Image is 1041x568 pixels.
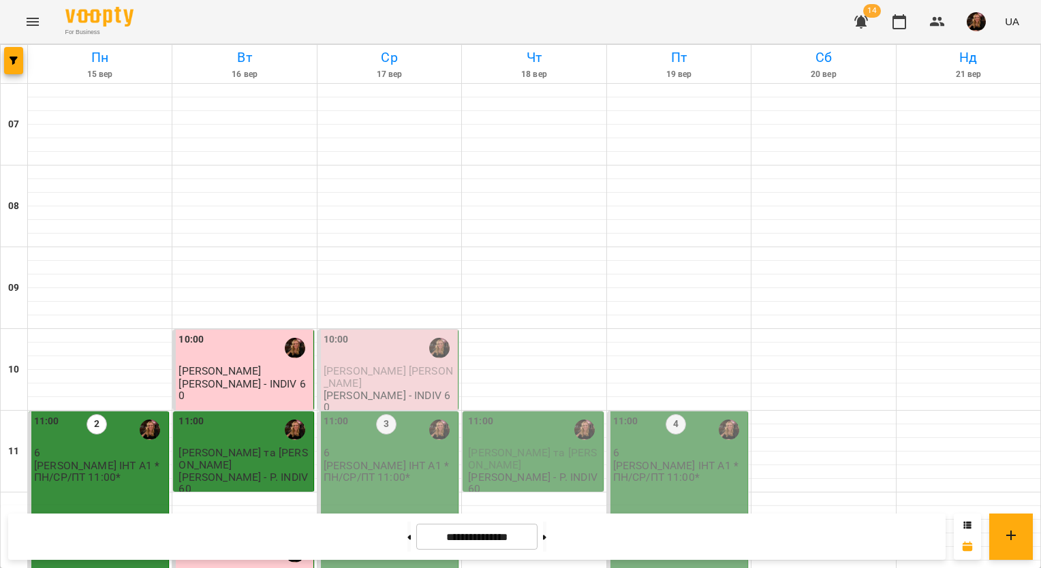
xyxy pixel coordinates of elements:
[999,9,1025,34] button: UA
[468,414,493,429] label: 11:00
[468,471,600,495] p: [PERSON_NAME] - P. INDIV 60
[174,68,314,81] h6: 16 вер
[140,420,160,440] img: Завада Аня
[16,5,49,38] button: Menu
[613,460,745,484] p: [PERSON_NAME] ІНТ А1 *ПН/СР/ПТ 11:00*
[609,68,749,81] h6: 19 вер
[468,446,597,471] span: [PERSON_NAME] та [PERSON_NAME]
[324,364,453,389] span: [PERSON_NAME] [PERSON_NAME]
[178,364,261,377] span: [PERSON_NAME]
[174,47,314,68] h6: Вт
[1005,14,1019,29] span: UA
[899,47,1038,68] h6: Нд
[613,414,638,429] label: 11:00
[429,420,450,440] img: Завада Аня
[324,332,349,347] label: 10:00
[178,414,204,429] label: 11:00
[178,471,310,495] p: [PERSON_NAME] - P. INDIV 60
[376,414,397,435] label: 3
[285,338,305,358] img: Завада Аня
[574,420,595,440] img: Завада Аня
[753,68,893,81] h6: 20 вер
[65,7,134,27] img: Voopty Logo
[8,199,19,214] h6: 08
[324,414,349,429] label: 11:00
[178,378,310,402] p: [PERSON_NAME] - INDIV 60
[464,47,604,68] h6: Чт
[899,68,1038,81] h6: 21 вер
[178,332,204,347] label: 10:00
[464,68,604,81] h6: 18 вер
[8,362,19,377] h6: 10
[8,281,19,296] h6: 09
[967,12,986,31] img: 019b2ef03b19e642901f9fba5a5c5a68.jpg
[429,338,450,358] img: Завада Аня
[34,414,59,429] label: 11:00
[609,47,749,68] h6: Пт
[753,47,893,68] h6: Сб
[8,444,19,459] h6: 11
[34,447,166,458] p: 6
[30,47,170,68] h6: Пн
[719,420,739,440] img: Завада Аня
[30,68,170,81] h6: 15 вер
[8,117,19,132] h6: 07
[324,460,455,484] p: [PERSON_NAME] ІНТ А1 *ПН/СР/ПТ 11:00*
[863,4,881,18] span: 14
[320,47,459,68] h6: Ср
[666,414,686,435] label: 4
[65,28,134,37] span: For Business
[87,414,107,435] label: 2
[285,420,305,440] img: Завада Аня
[34,460,166,484] p: [PERSON_NAME] ІНТ А1 *ПН/СР/ПТ 11:00*
[613,447,745,458] p: 6
[178,446,307,471] span: [PERSON_NAME] та [PERSON_NAME]
[324,390,455,413] p: [PERSON_NAME] - INDIV 60
[320,68,459,81] h6: 17 вер
[324,447,455,458] p: 6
